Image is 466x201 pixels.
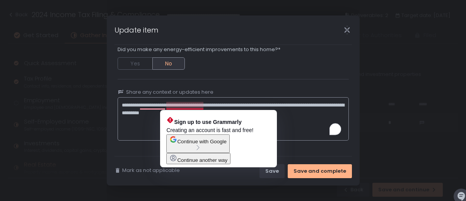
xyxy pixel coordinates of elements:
[118,46,280,53] span: Did you make any energy-efficient improvements to this home?*
[114,25,158,35] h1: Update item
[335,26,360,34] div: Close
[259,164,285,178] button: Save
[126,89,213,96] span: Share any context or updates here
[118,97,349,141] textarea: To enrich screen reader interactions, please activate Accessibility in Grammarly extension settings
[114,167,180,174] button: Mark as not applicable
[265,168,279,175] div: Save
[288,164,352,178] button: Save and complete
[152,57,185,70] button: No
[294,168,346,175] div: Save and complete
[118,57,152,70] button: Yes
[122,167,180,174] span: Mark as not applicable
